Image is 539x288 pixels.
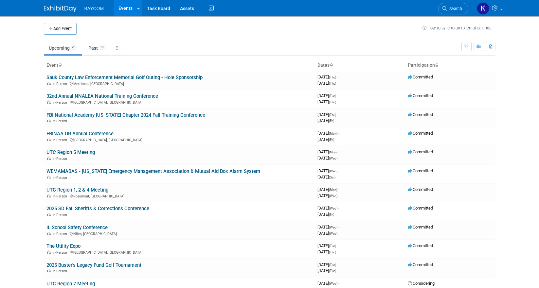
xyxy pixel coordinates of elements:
a: UTC Region 1, 2 & 4 Meeting [46,187,108,193]
img: In-Person Event [47,194,51,197]
span: [DATE] [317,281,339,286]
span: (Thu) [329,82,336,85]
span: [DATE] [317,156,337,161]
span: Committed [408,225,433,229]
span: In-Person [52,250,69,255]
img: In-Person Event [47,100,51,104]
div: [GEOGRAPHIC_DATA], [GEOGRAPHIC_DATA] [46,137,312,142]
span: [DATE] [317,131,339,136]
span: (Thu) [329,113,336,117]
a: 32nd Annual NNALEA National Training Conference [46,93,158,99]
span: - [338,149,339,154]
span: - [337,93,338,98]
img: In-Person Event [47,176,51,179]
a: Sauk County Law Enforcement Memorial Golf Outing - Hole Sponsorship [46,75,203,80]
span: [DATE] [317,75,338,79]
a: Search [438,3,468,14]
span: Committed [408,243,433,248]
img: In-Person Event [47,157,51,160]
a: 2025 Buster's Legacy Fund Golf Tournament [46,262,141,268]
span: In-Person [52,82,69,86]
img: Kayla Novak [477,2,489,15]
span: (Mon) [329,150,337,154]
span: (Wed) [329,169,337,173]
a: IL School Safety Conference [46,225,108,230]
img: In-Person Event [47,213,51,216]
span: In-Person [52,157,69,161]
button: Add Event [44,23,77,35]
span: - [338,131,339,136]
span: Committed [408,206,433,211]
span: - [337,75,338,79]
a: The Utility Expo [46,243,81,249]
span: 20 [70,45,77,50]
span: (Wed) [329,226,337,229]
div: Merrimac, [GEOGRAPHIC_DATA] [46,81,312,86]
a: UTC Region 5 Meeting [46,149,95,155]
span: In-Person [52,100,69,105]
span: [DATE] [317,112,338,117]
span: [DATE] [317,249,336,254]
span: (Wed) [329,194,337,198]
span: [DATE] [317,262,338,267]
a: UTC Region 7 Meeting [46,281,95,287]
span: - [337,112,338,117]
span: Committed [408,131,433,136]
span: Committed [408,75,433,79]
div: [GEOGRAPHIC_DATA], [GEOGRAPHIC_DATA] [46,249,312,255]
span: [DATE] [317,268,336,273]
span: - [337,243,338,248]
span: [DATE] [317,93,338,98]
th: Participation [405,60,495,71]
th: Dates [315,60,405,71]
span: [DATE] [317,149,339,154]
span: (Tue) [329,269,336,273]
span: BAYCOM [84,6,104,11]
span: (Wed) [329,207,337,210]
span: (Sat) [329,176,335,179]
span: [DATE] [317,212,334,217]
span: Search [447,6,462,11]
a: WEMAMABAS - [US_STATE] Emergency Management Association & Mutual Aid Box Alarm System [46,168,260,174]
span: (Wed) [329,157,337,160]
span: (Fri) [329,138,334,142]
span: (Wed) [329,232,337,235]
span: - [338,225,339,229]
span: [DATE] [317,206,339,211]
div: Rosemont, [GEOGRAPHIC_DATA] [46,193,312,198]
span: (Tue) [329,244,336,248]
span: In-Person [52,194,69,198]
img: In-Person Event [47,138,51,141]
span: (Tue) [329,94,336,98]
span: In-Person [52,176,69,180]
span: In-Person [52,138,69,142]
span: Committed [408,112,433,117]
span: [DATE] [317,193,337,198]
a: FBINAA OR Annual Conference [46,131,114,137]
div: [GEOGRAPHIC_DATA], [GEOGRAPHIC_DATA] [46,99,312,105]
span: - [338,281,339,286]
span: (Tue) [329,263,336,267]
span: (Mon) [329,132,337,135]
span: - [338,187,339,192]
img: In-Person Event [47,250,51,254]
span: [DATE] [317,175,335,179]
span: Committed [408,168,433,173]
span: Committed [408,262,433,267]
span: Committed [408,93,433,98]
span: (Thu) [329,250,336,254]
span: [DATE] [317,225,339,229]
span: (Thu) [329,100,336,104]
img: In-Person Event [47,119,51,122]
a: Sort by Start Date [330,62,333,68]
span: [DATE] [317,118,334,123]
img: In-Person Event [47,232,51,235]
a: Past10 [83,42,110,54]
a: Upcoming20 [44,42,82,54]
span: (Wed) [329,282,337,285]
span: [DATE] [317,168,339,173]
a: 2025 SD Fall Sheriffs & Corrections Conference [46,206,149,212]
span: (Thu) [329,76,336,79]
span: In-Person [52,213,69,217]
span: - [338,206,339,211]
